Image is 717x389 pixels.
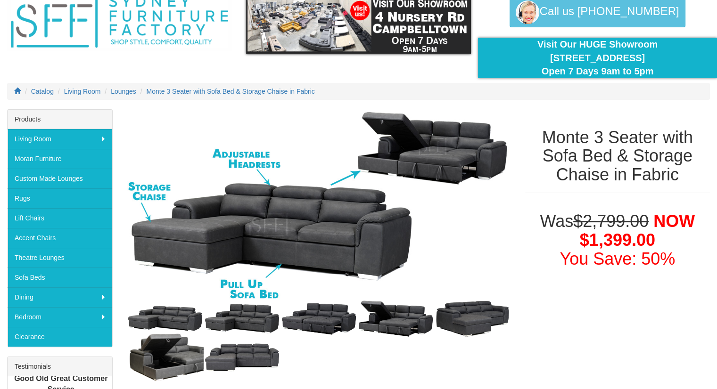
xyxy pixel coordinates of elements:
font: You Save: 50% [560,249,675,268]
a: Lift Chairs [8,208,112,228]
div: Products [8,110,112,129]
a: Bedroom [8,307,112,327]
a: Lounges [111,88,136,95]
a: Sofa Beds [8,267,112,287]
a: Living Room [64,88,101,95]
a: Theatre Lounges [8,248,112,267]
h1: Was [525,212,710,268]
h1: Monte 3 Seater with Sofa Bed & Storage Chaise in Fabric [525,128,710,184]
a: Living Room [8,129,112,149]
del: $2,799.00 [573,211,649,231]
a: Dining [8,287,112,307]
a: Rugs [8,188,112,208]
a: Clearance [8,327,112,347]
a: Monte 3 Seater with Sofa Bed & Storage Chaise in Fabric [147,88,315,95]
a: Moran Furniture [8,149,112,169]
a: Catalog [31,88,54,95]
span: NOW $1,399.00 [580,211,695,250]
a: Custom Made Lounges [8,169,112,188]
div: Testimonials [8,357,112,376]
a: Accent Chairs [8,228,112,248]
div: Visit Our HUGE Showroom [STREET_ADDRESS] Open 7 Days 9am to 5pm [485,38,710,78]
